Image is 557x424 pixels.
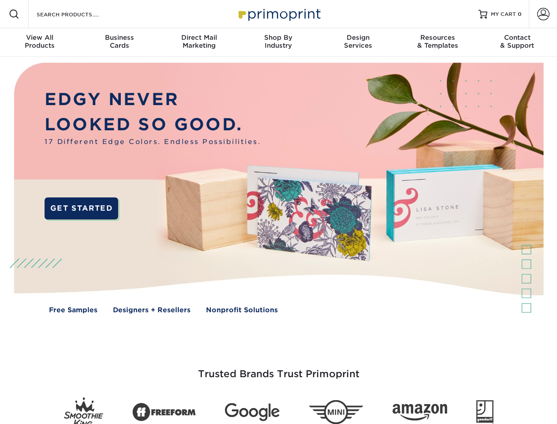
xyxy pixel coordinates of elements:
p: LOOKED SO GOOD. [45,112,261,137]
span: Shop By [239,34,318,42]
a: Shop ByIndustry [239,28,318,57]
a: BusinessCards [79,28,159,57]
p: EDGY NEVER [45,87,261,112]
img: Amazon [393,404,447,421]
a: Contact& Support [478,28,557,57]
div: & Templates [398,34,477,49]
span: 0 [518,11,522,17]
a: Direct MailMarketing [159,28,239,57]
a: GET STARTED [45,197,118,220]
img: Goodwill [476,400,493,424]
span: 17 Different Edge Colors. Endless Possibilities. [45,137,261,147]
a: Free Samples [49,305,97,315]
span: Design [318,34,398,42]
a: Nonprofit Solutions [206,305,278,315]
span: Direct Mail [159,34,239,42]
span: MY CART [491,11,516,18]
a: Resources& Templates [398,28,477,57]
span: Resources [398,34,477,42]
input: SEARCH PRODUCTS..... [36,9,122,19]
a: Designers + Resellers [113,305,191,315]
img: Primoprint [235,4,323,23]
div: Industry [239,34,318,49]
a: DesignServices [318,28,398,57]
div: Marketing [159,34,239,49]
div: Cards [79,34,159,49]
div: & Support [478,34,557,49]
div: Services [318,34,398,49]
span: Contact [478,34,557,42]
img: Google [225,403,280,421]
h3: Trusted Brands Trust Primoprint [21,347,537,390]
span: Business [79,34,159,42]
